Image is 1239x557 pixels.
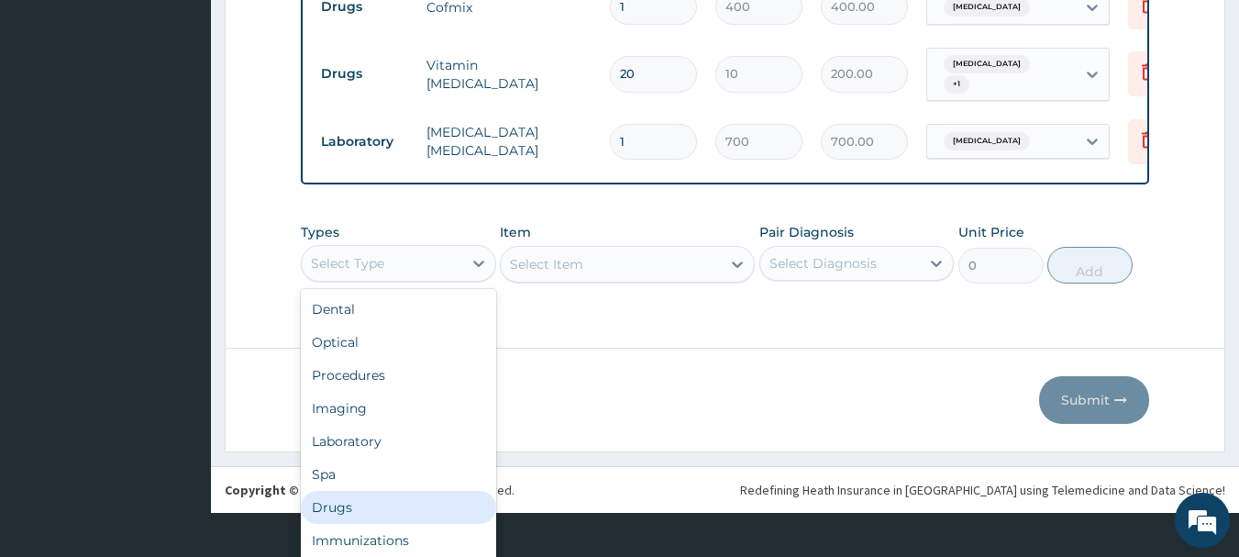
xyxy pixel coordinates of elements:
span: [MEDICAL_DATA] [944,132,1030,150]
div: Optical [301,326,496,359]
div: Spa [301,458,496,491]
img: d_794563401_company_1708531726252_794563401 [34,92,74,138]
div: Minimize live chat window [301,9,345,53]
div: Drugs [301,491,496,524]
label: Types [301,225,339,240]
button: Submit [1039,376,1149,424]
div: Select Diagnosis [769,254,877,273]
div: Imaging [301,392,496,425]
td: Laboratory [312,125,417,159]
div: Immunizations [301,524,496,557]
button: Add [1047,247,1133,284]
label: Pair Diagnosis [759,223,854,241]
textarea: Type your message and hit 'Enter' [9,366,349,430]
td: Vitamin [MEDICAL_DATA] [417,47,601,102]
td: Drugs [312,57,417,91]
td: [MEDICAL_DATA] [MEDICAL_DATA] [417,114,601,169]
div: Select Type [311,254,384,273]
footer: All rights reserved. [211,466,1239,513]
label: Unit Price [958,223,1024,241]
span: We're online! [106,163,253,349]
div: Procedures [301,359,496,392]
div: Chat with us now [95,103,308,127]
div: Dental [301,293,496,326]
span: + 1 [944,75,969,94]
div: Redefining Heath Insurance in [GEOGRAPHIC_DATA] using Telemedicine and Data Science! [740,481,1225,499]
span: [MEDICAL_DATA] [944,55,1030,73]
strong: Copyright © 2017 . [225,482,410,498]
div: Laboratory [301,425,496,458]
label: Item [500,223,531,241]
